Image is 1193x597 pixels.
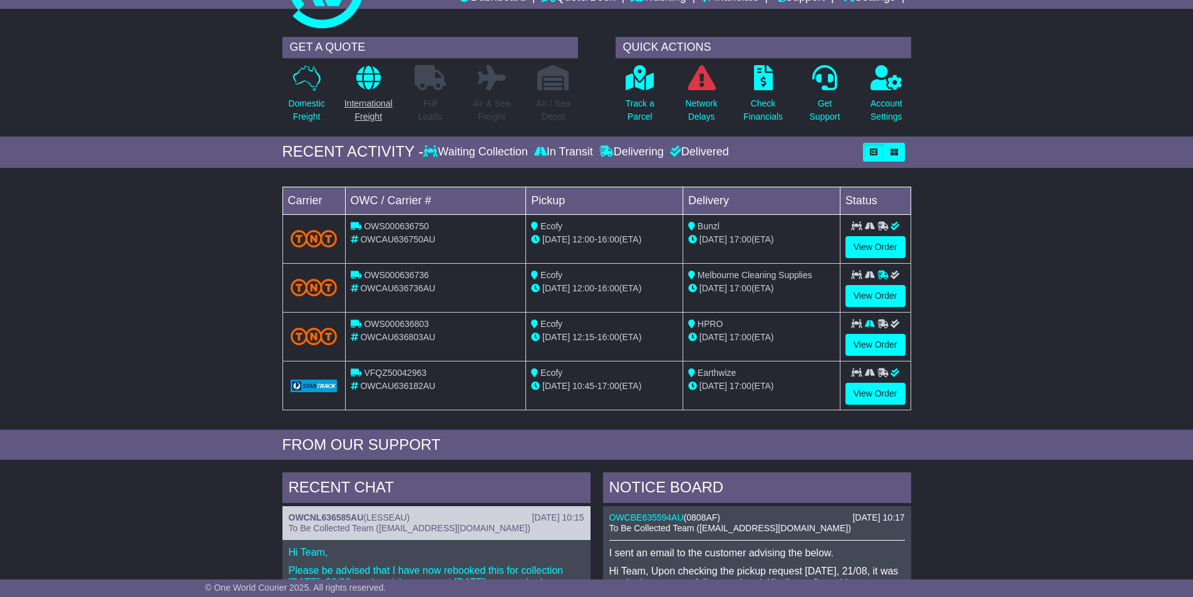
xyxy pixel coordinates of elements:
span: Ecofy [540,221,562,231]
span: Ecofy [540,319,562,329]
div: (ETA) [688,233,835,246]
span: To Be Collected Team ([EMAIL_ADDRESS][DOMAIN_NAME]) [289,523,530,533]
span: OWCAU636750AU [360,234,435,244]
img: TNT_Domestic.png [291,230,338,247]
span: [DATE] [700,234,727,244]
span: To Be Collected Team ([EMAIL_ADDRESS][DOMAIN_NAME]) [609,523,851,533]
a: View Order [845,236,906,258]
span: 12:15 [572,332,594,342]
p: Network Delays [685,97,717,123]
span: OWS000636750 [364,221,429,231]
div: [DATE] 10:17 [852,512,904,523]
span: 12:00 [572,234,594,244]
a: View Order [845,285,906,307]
p: Air & Sea Freight [473,97,510,123]
span: 16:00 [597,332,619,342]
span: © One World Courier 2025. All rights reserved. [205,583,386,593]
p: I sent an email to the customer advising the below. [609,547,905,559]
span: 16:00 [597,283,619,293]
img: TNT_Domestic.png [291,328,338,345]
a: DomesticFreight [287,65,325,130]
p: Domestic Freight [288,97,324,123]
div: GET A QUOTE [282,37,578,58]
span: Earthwize [698,368,736,378]
div: In Transit [531,145,596,159]
a: OWCNL636585AU [289,512,364,522]
td: OWC / Carrier # [345,187,526,214]
div: QUICK ACTIONS [616,37,911,58]
a: CheckFinancials [743,65,783,130]
span: OWCAU636803AU [360,332,435,342]
span: [DATE] [700,332,727,342]
a: GetSupport [808,65,840,130]
p: Full Loads [415,97,446,123]
span: [DATE] [700,283,727,293]
span: 0808AF [686,512,717,522]
span: Ecofy [540,270,562,280]
span: 17:00 [730,234,751,244]
span: OWCAU636182AU [360,381,435,391]
span: VFQZ50042963 [364,368,426,378]
td: Delivery [683,187,840,214]
p: Air / Sea Depot [537,97,571,123]
span: 10:45 [572,381,594,391]
td: Pickup [526,187,683,214]
span: [DATE] [542,332,570,342]
a: View Order [845,334,906,356]
a: Track aParcel [625,65,655,130]
div: RECENT ACTIVITY - [282,143,424,161]
p: International Freight [344,97,393,123]
a: AccountSettings [870,65,903,130]
div: - (ETA) [531,380,678,393]
p: Track a Parcel [626,97,654,123]
div: - (ETA) [531,282,678,295]
span: [DATE] [700,381,727,391]
div: (ETA) [688,380,835,393]
div: (ETA) [688,282,835,295]
div: FROM OUR SUPPORT [282,436,911,454]
a: NetworkDelays [684,65,718,130]
span: OWS000636736 [364,270,429,280]
div: NOTICE BOARD [603,472,911,506]
p: Check Financials [743,97,783,123]
span: 16:00 [597,234,619,244]
td: Status [840,187,911,214]
span: [DATE] [542,381,570,391]
span: [DATE] [542,234,570,244]
a: View Order [845,383,906,405]
span: Bunzl [698,221,720,231]
img: GetCarrierServiceLogo [291,380,338,392]
span: OWS000636803 [364,319,429,329]
p: Get Support [809,97,840,123]
div: [DATE] 10:15 [532,512,584,523]
span: OWCAU636736AU [360,283,435,293]
div: ( ) [289,512,584,523]
div: ( ) [609,512,905,523]
div: Waiting Collection [423,145,530,159]
p: Account Settings [870,97,902,123]
div: RECENT CHAT [282,472,591,506]
span: Melbourne Cleaning Supplies [698,270,812,280]
span: HPRO [698,319,723,329]
span: 17:00 [730,332,751,342]
span: 17:00 [730,283,751,293]
span: 17:00 [730,381,751,391]
span: LESSEAU [366,512,407,522]
div: - (ETA) [531,233,678,246]
td: Carrier [282,187,345,214]
img: TNT_Domestic.png [291,279,338,296]
a: OWCBE635594AU [609,512,684,522]
span: Ecofy [540,368,562,378]
span: 17:00 [597,381,619,391]
span: 12:00 [572,283,594,293]
a: InternationalFreight [344,65,393,130]
div: - (ETA) [531,331,678,344]
span: [DATE] [542,283,570,293]
div: Delivering [596,145,667,159]
div: Delivered [667,145,729,159]
p: Hi Team, [289,546,584,558]
div: (ETA) [688,331,835,344]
